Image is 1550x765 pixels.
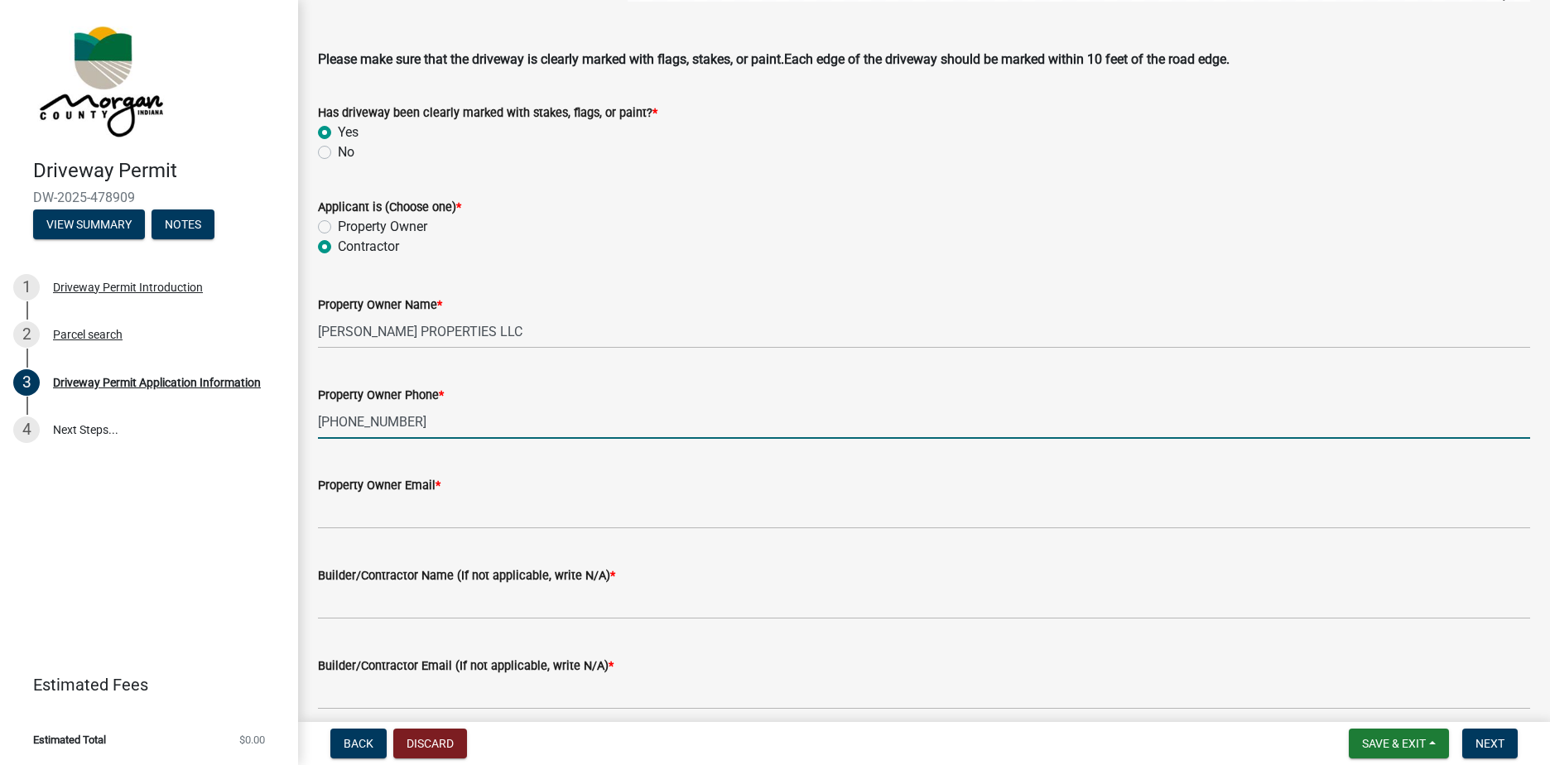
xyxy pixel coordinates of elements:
[338,123,359,142] label: Yes
[338,142,354,162] label: No
[318,202,461,214] label: Applicant is (Choose one)
[318,480,440,492] label: Property Owner Email
[318,300,442,311] label: Property Owner Name
[33,190,265,205] span: DW-2025-478909
[152,219,214,232] wm-modal-confirm: Notes
[53,377,261,388] div: Driveway Permit Application Information
[53,329,123,340] div: Parcel search
[53,281,203,293] div: Driveway Permit Introduction
[1362,737,1426,750] span: Save & Exit
[318,661,614,672] label: Builder/Contractor Email (If not applicable, write N/A)
[13,416,40,443] div: 4
[33,17,166,142] img: Morgan County, Indiana
[318,390,444,402] label: Property Owner Phone
[33,209,145,239] button: View Summary
[33,159,285,183] h4: Driveway Permit
[338,237,399,257] label: Contractor
[393,729,467,758] button: Discard
[318,570,615,582] label: Builder/Contractor Name (If not applicable, write N/A)
[33,219,145,232] wm-modal-confirm: Summary
[152,209,214,239] button: Notes
[1462,729,1518,758] button: Next
[338,217,427,237] label: Property Owner
[13,369,40,396] div: 3
[318,51,1230,67] strong: Please make sure that the driveway is clearly marked with flags, stakes, or paint.Each edge of th...
[33,734,106,745] span: Estimated Total
[1349,729,1449,758] button: Save & Exit
[239,734,265,745] span: $0.00
[344,737,373,750] span: Back
[318,108,657,119] label: Has driveway been clearly marked with stakes, flags, or paint?
[330,729,387,758] button: Back
[13,274,40,301] div: 1
[13,321,40,348] div: 2
[13,668,272,701] a: Estimated Fees
[1475,737,1504,750] span: Next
